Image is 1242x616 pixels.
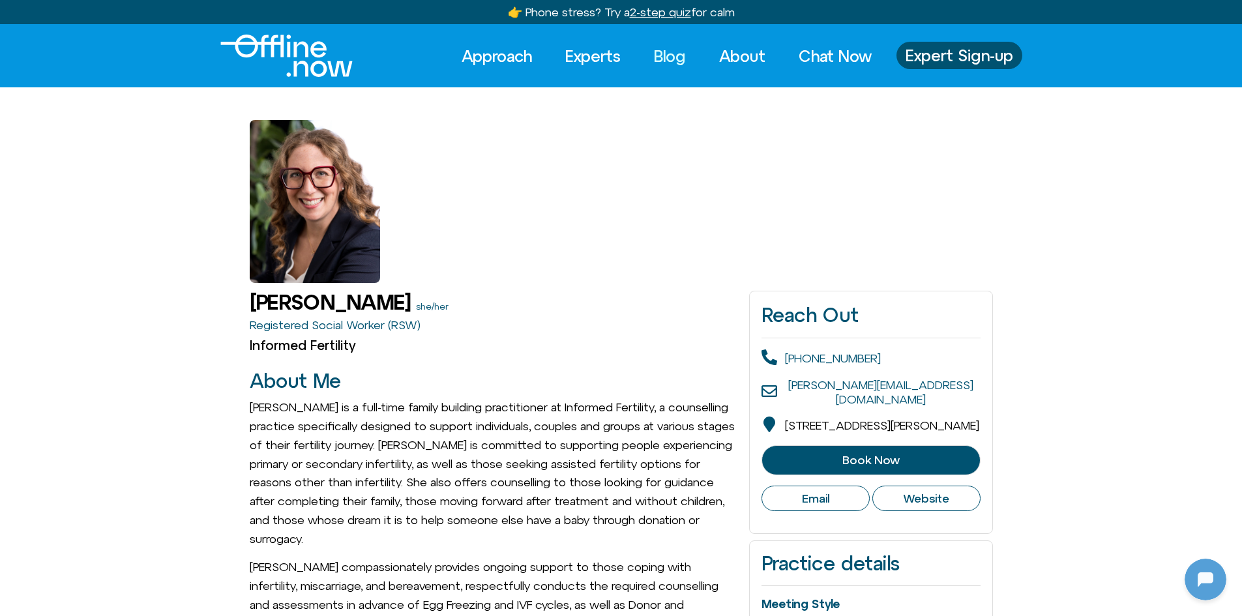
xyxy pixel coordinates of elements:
[788,378,973,406] a: [PERSON_NAME][EMAIL_ADDRESS][DOMAIN_NAME]
[903,491,949,506] span: Website
[802,491,829,506] span: Email
[761,303,980,327] h2: Reach Out
[787,42,883,70] a: Chat Now
[642,42,698,70] a: Blog
[220,35,353,77] img: offline.now
[761,445,980,475] a: Book Now
[250,291,411,314] h1: [PERSON_NAME]
[630,5,691,19] u: 2-step quiz
[872,486,981,512] a: Website
[416,301,449,312] a: she/her
[250,338,737,353] h2: Informed Fertility
[785,418,979,432] span: [STREET_ADDRESS][PERSON_NAME]
[250,398,737,548] p: [PERSON_NAME] is a full-time family building practitioner at Informed Fertility, a counselling pr...
[707,42,777,70] a: About
[896,42,1022,69] a: Expert Sign-up
[450,42,544,70] a: Approach
[761,597,840,611] span: Meeting Style
[450,42,883,70] nav: Menu
[1185,559,1226,600] iframe: Botpress
[508,5,735,19] a: 👉 Phone stress? Try a2-step quizfor calm
[220,35,331,77] div: Logo
[906,47,1013,64] span: Expert Sign-up
[785,351,881,365] a: [PHONE_NUMBER]
[761,553,980,574] h2: Practice details
[250,370,737,392] h2: About Me
[554,42,632,70] a: Experts
[761,486,870,512] a: Email
[842,454,900,467] span: Book Now
[250,318,421,332] a: Registered Social Worker (RSW)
